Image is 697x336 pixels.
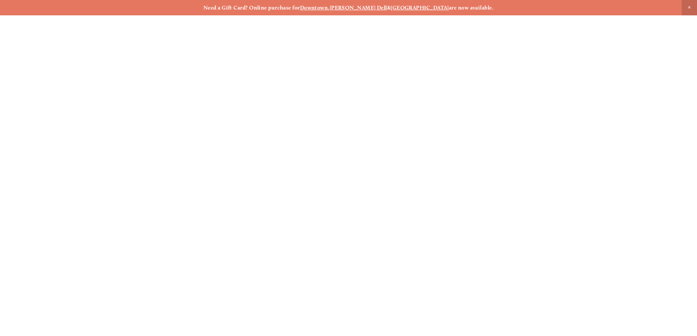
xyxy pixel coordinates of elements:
[203,4,300,11] strong: Need a Gift Card? Online purchase for
[387,4,391,11] strong: &
[300,4,328,11] a: Downtown
[328,4,329,11] strong: ,
[391,4,449,11] a: [GEOGRAPHIC_DATA]
[449,4,494,11] strong: are now available.
[330,4,387,11] a: [PERSON_NAME] Dell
